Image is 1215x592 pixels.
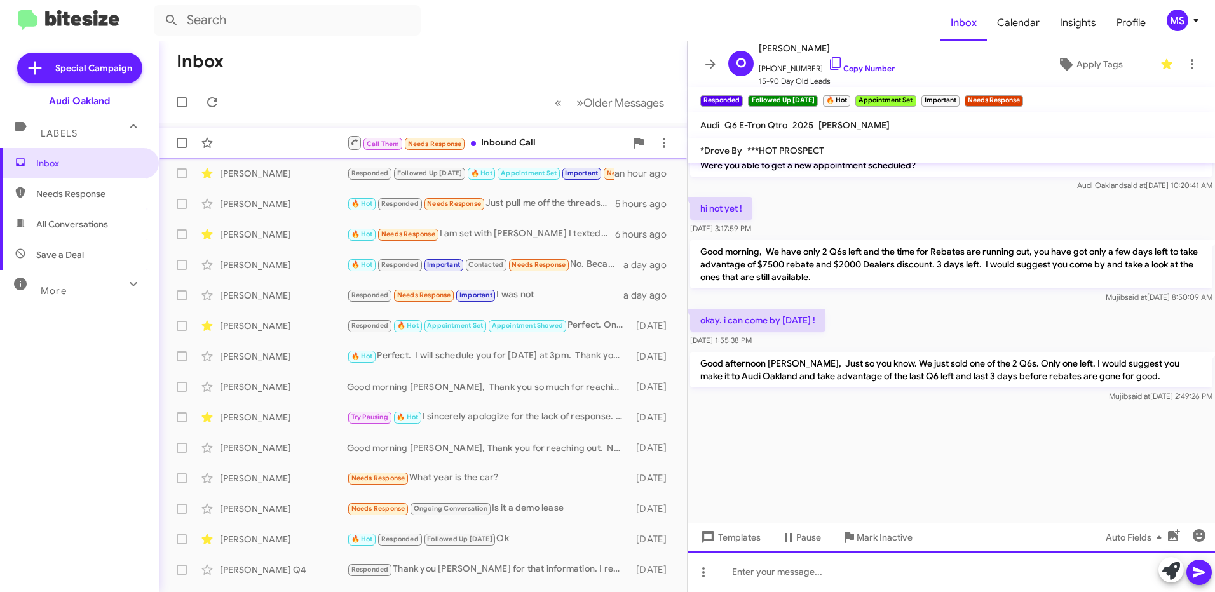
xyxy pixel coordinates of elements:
[351,413,388,421] span: Try Pausing
[492,321,564,330] span: Appointment Showed
[1076,53,1123,76] span: Apply Tags
[759,41,895,56] span: [PERSON_NAME]
[351,352,373,360] span: 🔥 Hot
[857,526,913,549] span: Mark Inactive
[414,504,487,513] span: Ongoing Conversation
[347,288,623,302] div: I was not
[351,169,389,177] span: Responded
[1077,180,1212,190] span: Audi Oakland [DATE] 10:20:41 AM
[36,157,144,170] span: Inbox
[220,472,347,485] div: [PERSON_NAME]
[351,504,405,513] span: Needs Response
[347,410,630,424] div: I sincerely apologize for the lack of response. I’ve asked my Brand Specialist, [PERSON_NAME], to...
[1128,391,1150,401] span: said at
[548,90,672,116] nav: Page navigation example
[1167,10,1188,31] div: MS
[690,352,1212,387] p: Good afternoon [PERSON_NAME], Just so you know. We just sold one of the 2 Q6s. Only one left. I w...
[940,4,987,41] a: Inbox
[427,260,460,269] span: Important
[347,227,615,241] div: I am set with [PERSON_NAME] I texted him directly. They are aware of the rebate but have zero tim...
[565,169,598,177] span: Important
[1106,292,1212,302] span: Mujib [DATE] 8:50:09 AM
[747,145,824,156] span: ***HOT PROSPECT
[347,441,630,454] div: Good morning [PERSON_NAME], Thank you for reaching out. No we have not received the pictures or m...
[759,75,895,88] span: 15-90 Day Old Leads
[690,240,1212,288] p: Good morning, We have only 2 Q6s left and the time for Rebates are running out, you have got only...
[690,224,751,233] span: [DATE] 3:17:59 PM
[220,441,347,454] div: [PERSON_NAME]
[41,285,67,297] span: More
[690,197,752,220] p: hi not yet !
[381,199,419,208] span: Responded
[987,4,1050,41] a: Calendar
[347,196,615,211] div: Just pull me off the threads please.
[220,502,347,515] div: [PERSON_NAME]
[547,90,569,116] button: Previous
[828,64,895,73] a: Copy Number
[347,471,630,485] div: What year is the car?
[1050,4,1106,41] a: Insights
[36,218,108,231] span: All Conversations
[220,289,347,302] div: [PERSON_NAME]
[427,199,481,208] span: Needs Response
[630,563,677,576] div: [DATE]
[700,145,742,156] span: *Drove By
[630,502,677,515] div: [DATE]
[630,533,677,546] div: [DATE]
[154,5,421,36] input: Search
[17,53,142,83] a: Special Campaign
[427,535,492,543] span: Followed Up [DATE]
[823,95,850,107] small: 🔥 Hot
[501,169,557,177] span: Appointment Set
[347,380,630,393] div: Good morning [PERSON_NAME], Thank you so much for reaching out and your interest in our Q6s. Rest...
[569,90,672,116] button: Next
[1106,4,1156,41] a: Profile
[630,350,677,363] div: [DATE]
[855,95,916,107] small: Appointment Set
[351,565,389,574] span: Responded
[700,95,743,107] small: Responded
[220,563,347,576] div: [PERSON_NAME] Q4
[1156,10,1201,31] button: MS
[351,535,373,543] span: 🔥 Hot
[583,96,664,110] span: Older Messages
[459,291,492,299] span: Important
[1123,180,1146,190] span: said at
[698,526,761,549] span: Templates
[220,228,347,241] div: [PERSON_NAME]
[427,321,483,330] span: Appointment Set
[397,291,451,299] span: Needs Response
[630,411,677,424] div: [DATE]
[347,135,626,151] div: Inbound Call
[1125,292,1147,302] span: said at
[351,260,373,269] span: 🔥 Hot
[49,95,110,107] div: Audi Oakland
[623,289,677,302] div: a day ago
[220,533,347,546] div: [PERSON_NAME]
[347,166,614,180] div: okay. i can come by [DATE] !
[351,230,373,238] span: 🔥 Hot
[41,128,78,139] span: Labels
[630,320,677,332] div: [DATE]
[1109,391,1212,401] span: Mujib [DATE] 2:49:26 PM
[220,411,347,424] div: [PERSON_NAME]
[796,526,821,549] span: Pause
[381,535,419,543] span: Responded
[351,321,389,330] span: Responded
[690,335,752,345] span: [DATE] 1:55:38 PM
[921,95,960,107] small: Important
[367,140,400,148] span: Call Them
[471,169,492,177] span: 🔥 Hot
[397,413,418,421] span: 🔥 Hot
[555,95,562,111] span: «
[690,309,825,332] p: okay. i can come by [DATE] !
[630,441,677,454] div: [DATE]
[347,318,630,333] div: Perfect. Once you are here. Ask for Mujib. I will make sure you are in great hands.
[630,472,677,485] div: [DATE]
[220,259,347,271] div: [PERSON_NAME]
[351,474,405,482] span: Needs Response
[220,167,347,180] div: [PERSON_NAME]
